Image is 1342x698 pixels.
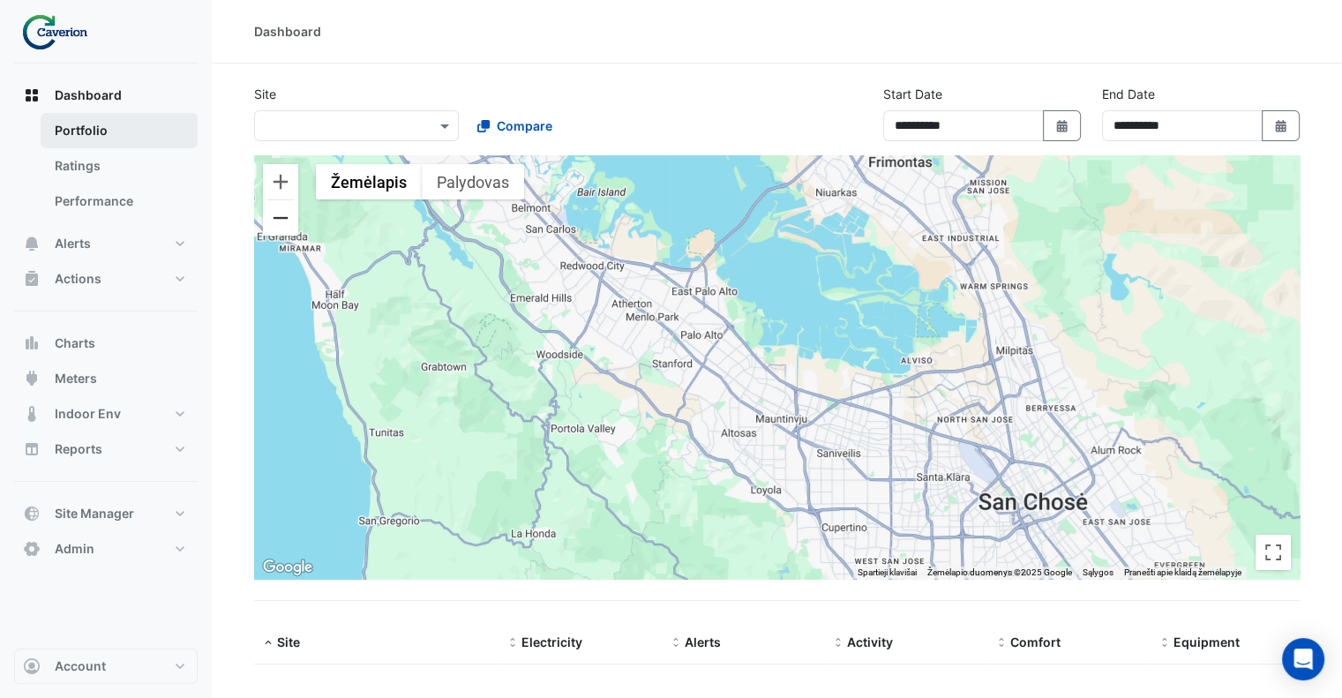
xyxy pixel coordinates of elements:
app-icon: Site Manager [23,505,41,522]
button: Artinti [263,164,298,199]
button: Account [14,649,198,684]
button: Site Manager [14,496,198,531]
span: Dashboard [55,86,122,104]
fa-icon: Select Date [1273,118,1289,133]
label: Site [254,85,276,103]
app-icon: Charts [23,334,41,352]
button: Admin [14,531,198,567]
button: Tolinti [263,200,298,236]
button: Charts [14,326,198,361]
button: Rodyti gatvės žemėlapį [316,164,422,199]
label: Start Date [883,85,942,103]
fa-icon: Select Date [1054,118,1070,133]
a: Portfolio [41,113,198,148]
label: End Date [1102,85,1155,103]
span: Reports [55,440,102,458]
button: Dashboard [14,78,198,113]
span: Alerts [685,634,721,649]
span: Account [55,657,106,675]
a: Performance [41,184,198,219]
button: Meters [14,361,198,396]
a: Pranešti apie klaidą žemėlapyje [1124,567,1241,577]
div: Dashboard [254,22,321,41]
button: Rodyti palydovinius vaizdus [422,164,524,199]
app-icon: Meters [23,370,41,387]
span: Actions [55,270,101,288]
span: Site [277,634,300,649]
button: Alerts [14,226,198,261]
app-icon: Admin [23,540,41,558]
app-icon: Actions [23,270,41,288]
div: Open Intercom Messenger [1282,638,1324,680]
a: Sąlygos (atidaroma naujame skirtuke) [1083,567,1113,577]
span: Compare [497,116,552,135]
button: Spartieji klavišai [858,567,917,579]
img: Google [259,556,317,579]
button: Compare [466,110,564,141]
a: Ratings [41,148,198,184]
span: Alerts [55,235,91,252]
span: Equipment [1173,634,1239,649]
button: Actions [14,261,198,296]
span: Site Manager [55,505,134,522]
span: Comfort [1010,634,1061,649]
app-icon: Reports [23,440,41,458]
span: Admin [55,540,94,558]
button: Reports [14,432,198,467]
span: Electricity [521,634,582,649]
app-icon: Indoor Env [23,405,41,423]
span: Activity [847,634,893,649]
div: Dashboard [14,113,198,226]
app-icon: Dashboard [23,86,41,104]
button: Indoor Env [14,396,198,432]
span: Žemėlapio duomenys ©2025 Google [927,567,1072,577]
button: Perjungti viso ekrano rodinį [1256,535,1291,570]
img: Company Logo [21,14,101,49]
a: Atidaryti šią vietą „Google“ žemėlapiuose (bus atidarytas naujas langas) [259,556,317,579]
span: Meters [55,370,97,387]
span: Charts [55,334,95,352]
span: Indoor Env [55,405,121,423]
app-icon: Alerts [23,235,41,252]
